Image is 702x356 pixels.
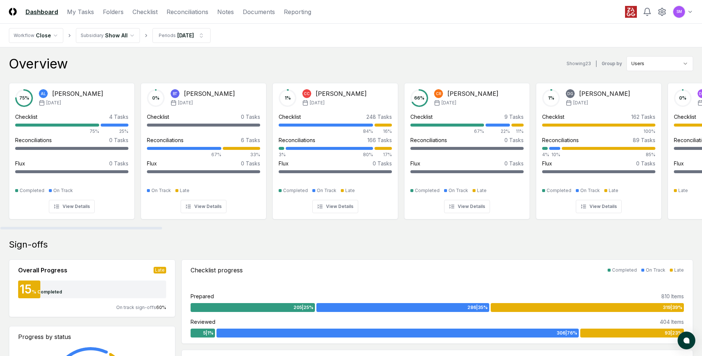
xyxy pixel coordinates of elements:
div: Periods [159,32,176,39]
div: Checklist [674,113,696,121]
div: 0 Tasks [241,113,260,121]
div: Sign-offs [9,239,693,251]
div: [PERSON_NAME] [184,89,235,98]
div: Overview [9,56,68,71]
div: Flux [542,159,552,167]
div: 0 Tasks [504,136,524,144]
span: 319 | 39 % [663,304,682,311]
a: Folders [103,7,124,16]
span: SM [676,9,682,14]
div: Reconciliations [147,136,184,144]
a: 66%CR[PERSON_NAME][DATE]Checklist9 Tasks67%22%11%Reconciliations0 TasksFlux0 TasksCompletedOn Tra... [404,77,530,219]
div: Flux [279,159,289,167]
div: On Track [317,187,336,194]
div: Progress by status [18,332,166,341]
div: Checklist [15,113,37,121]
div: 80% [286,151,373,158]
div: Prepared [191,292,214,300]
div: 100% [542,128,655,135]
div: Flux [674,159,684,167]
span: 60 % [156,305,166,310]
div: 17% [374,151,392,158]
div: Late [154,267,166,273]
span: [DATE] [46,100,61,106]
button: atlas-launcher [678,332,695,349]
div: 248 Tasks [366,113,392,121]
div: 25% [101,128,129,135]
div: On Track [151,187,171,194]
div: Flux [15,159,25,167]
button: View Details [444,200,490,213]
div: Overall Progress [18,266,67,275]
div: Late [180,187,189,194]
div: 75% [15,128,99,135]
div: Late [678,187,688,194]
div: Checklist [410,113,433,121]
a: 1%DG[PERSON_NAME][DATE]Checklist162 Tasks100%Reconciliations89 Tasks4%10%85%Flux0 TasksCompletedO... [536,77,662,219]
div: 85% [562,151,655,158]
div: % Completed [32,289,62,295]
div: 0 Tasks [636,159,655,167]
div: On Track [580,187,600,194]
div: 33% [223,151,260,158]
img: Logo [9,8,17,16]
div: 89 Tasks [633,136,655,144]
a: 75%AL[PERSON_NAME][DATE]Checklist4 Tasks75%25%Reconciliations0 TasksFlux0 TasksCompletedOn TrackV... [9,77,135,219]
div: 162 Tasks [631,113,655,121]
img: ZAGG logo [625,6,637,18]
div: Reconciliations [542,136,579,144]
a: Documents [243,7,275,16]
div: Reconciliations [279,136,315,144]
div: Completed [612,267,637,273]
div: On Track [646,267,665,273]
div: Late [609,187,618,194]
a: 1%CC[PERSON_NAME][DATE]Checklist248 Tasks84%16%Reconciliations166 Tasks3%80%17%Flux0 TasksComplet... [272,77,398,219]
div: 0 Tasks [109,136,128,144]
div: [PERSON_NAME] [447,89,498,98]
span: On track sign-offs [116,305,156,310]
div: 0 Tasks [504,159,524,167]
div: [DATE] [177,31,194,39]
span: [DATE] [310,100,325,106]
div: Late [674,267,684,273]
span: DG [567,91,573,97]
button: View Details [49,200,95,213]
span: CR [436,91,441,97]
div: Reviewed [191,318,215,326]
button: View Details [181,200,226,213]
button: SM [672,5,686,19]
div: Checklist [279,113,301,121]
button: Periods[DATE] [152,28,211,43]
span: 286 | 35 % [467,304,488,311]
a: Reporting [284,7,311,16]
span: [DATE] [178,100,193,106]
div: 67% [410,128,484,135]
span: 306 | 76 % [557,330,577,336]
div: On Track [53,187,73,194]
div: Reconciliations [410,136,447,144]
div: 0 Tasks [241,159,260,167]
div: Flux [147,159,157,167]
span: 5 | 1 % [203,330,214,336]
div: 3% [279,151,284,158]
a: Dashboard [26,7,58,16]
div: 166 Tasks [367,136,392,144]
button: View Details [576,200,622,213]
div: 9 Tasks [504,113,524,121]
span: [DATE] [441,100,456,106]
a: Checklist [132,7,158,16]
label: Group by [602,61,622,66]
div: 16% [374,128,392,135]
button: View Details [312,200,358,213]
div: 4% [542,151,548,158]
a: 0%BT[PERSON_NAME][DATE]Checklist0 TasksReconciliations6 Tasks67%33%Flux0 TasksOn TrackLateView De... [141,77,266,219]
a: Checklist progressCompletedOn TrackLatePrepared810 Items205|25%286|35%319|39%Reviewed404 Items5|1... [181,259,693,344]
div: Workflow [14,32,34,39]
div: 0 Tasks [109,159,128,167]
div: Completed [20,187,44,194]
div: 22% [486,128,510,135]
span: AL [41,91,46,97]
div: Showing 23 [567,60,591,67]
a: Notes [217,7,234,16]
div: 4 Tasks [109,113,128,121]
